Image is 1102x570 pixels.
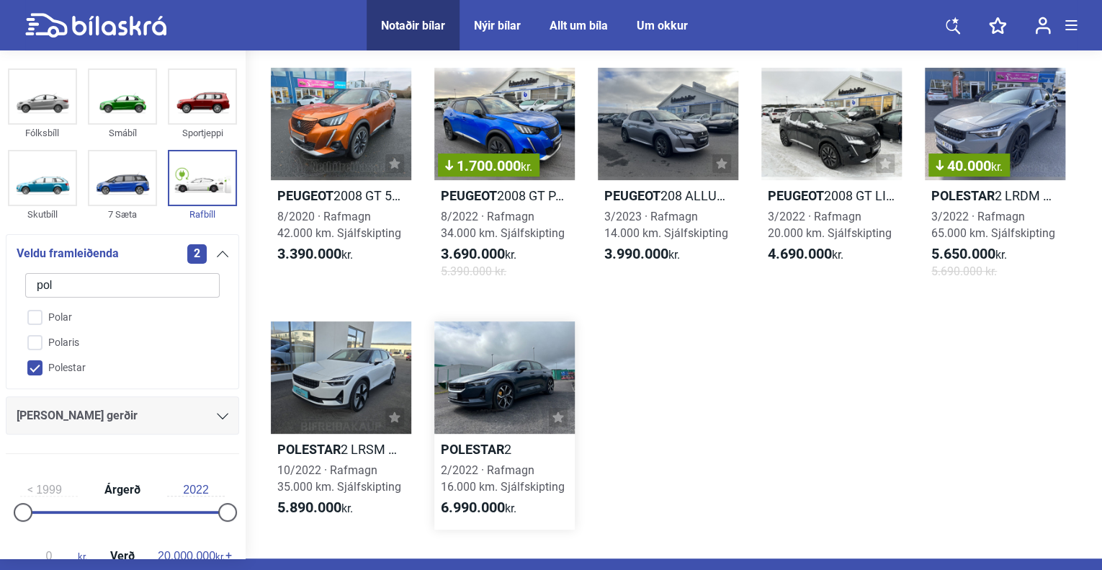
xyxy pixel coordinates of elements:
b: Peugeot [768,188,824,203]
div: Rafbíll [168,206,237,223]
a: Allt um bíla [550,19,608,32]
h2: 2008 GT LINE [761,187,902,204]
span: 5.390.000 kr. [441,263,506,280]
span: 8/2022 · Rafmagn 34.000 km. Sjálfskipting [441,210,565,240]
div: 7 Sæta [88,206,157,223]
b: 5.890.000 [277,499,341,516]
span: kr. [441,246,516,263]
b: 4.690.000 [768,245,832,262]
b: Polestar [277,442,341,457]
h2: 2008 GT 50 KWH [271,187,411,204]
img: user-login.svg [1035,17,1051,35]
h2: 208 ALLURE 50 KWH [598,187,738,204]
span: kr. [441,499,516,517]
span: kr. [158,550,225,563]
a: Peugeot2008 GT 50 KWH8/2020 · Rafmagn42.000 km. Sjálfskipting3.390.000kr. [271,68,411,293]
h2: 2008 GT PACK [434,187,575,204]
a: Nýir bílar [474,19,521,32]
b: 3.390.000 [277,245,341,262]
b: 3.990.000 [604,245,668,262]
a: Notaðir bílar [381,19,445,32]
b: Peugeot [277,188,333,203]
span: kr. [277,499,353,517]
a: Peugeot2008 GT LINE3/2022 · Rafmagn20.000 km. Sjálfskipting4.690.000kr. [761,68,902,293]
span: 5.690.000 kr. [931,263,997,280]
span: kr. [277,246,353,263]
a: 40.000kr.Polestar2 LRDM PILOT PLUS3/2022 · Rafmagn65.000 km. Sjálfskipting5.650.000kr.5.690.000 kr. [925,68,1065,293]
span: 1.700.000 [445,159,532,173]
div: Fólksbíll [8,125,77,141]
span: Verð [107,551,138,562]
b: 5.650.000 [931,245,995,262]
span: 3/2022 · Rafmagn 65.000 km. Sjálfskipting [931,210,1055,240]
span: kr. [604,246,680,263]
b: Polestar [931,188,995,203]
a: Polestar22/2022 · Rafmagn16.000 km. Sjálfskipting6.990.000kr. [434,321,575,530]
span: 10/2022 · Rafmagn 35.000 km. Sjálfskipting [277,463,401,494]
span: 3/2022 · Rafmagn 20.000 km. Sjálfskipting [768,210,892,240]
span: kr. [991,160,1003,174]
span: kr. [20,550,87,563]
h2: 2 [434,441,575,458]
span: kr. [931,246,1007,263]
span: 3/2023 · Rafmagn 14.000 km. Sjálfskipting [604,210,728,240]
a: Polestar2 LRSM AUTO PILOT10/2022 · Rafmagn35.000 km. Sjálfskipting5.890.000kr. [271,321,411,530]
span: 2 [187,244,207,264]
a: 1.700.000kr.Peugeot2008 GT PACK8/2022 · Rafmagn34.000 km. Sjálfskipting3.690.000kr.5.390.000 kr. [434,68,575,293]
a: Peugeot208 ALLURE 50 KWH3/2023 · Rafmagn14.000 km. Sjálfskipting3.990.000kr. [598,68,738,293]
a: Um okkur [637,19,688,32]
h2: 2 LRSM AUTO PILOT [271,441,411,458]
span: kr. [768,246,843,263]
b: 6.990.000 [441,499,505,516]
span: [PERSON_NAME] gerðir [17,406,138,426]
div: Skutbíll [8,206,77,223]
h2: 2 LRDM PILOT PLUS [925,187,1065,204]
span: Veldu framleiðenda [17,244,119,264]
span: 8/2020 · Rafmagn 42.000 km. Sjálfskipting [277,210,401,240]
b: 3.690.000 [441,245,505,262]
span: Árgerð [101,484,144,496]
span: 40.000 [936,159,1003,173]
b: Peugeot [441,188,497,203]
div: Sportjeppi [168,125,237,141]
span: 2/2022 · Rafmagn 16.000 km. Sjálfskipting [441,463,565,494]
b: Polestar [441,442,504,457]
div: Smábíl [88,125,157,141]
span: kr. [521,160,532,174]
b: Peugeot [604,188,660,203]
